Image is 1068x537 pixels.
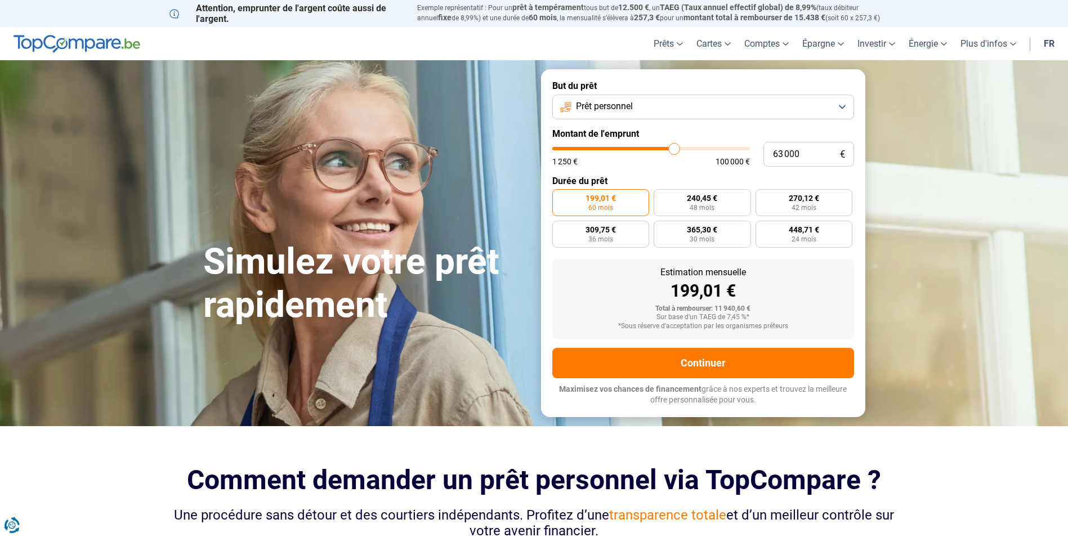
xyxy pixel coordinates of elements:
span: 30 mois [690,236,714,243]
span: 240,45 € [687,194,717,202]
span: 257,3 € [634,13,660,22]
p: grâce à nos experts et trouvez la meilleure offre personnalisée pour vous. [552,384,854,406]
span: 199,01 € [586,194,616,202]
span: 309,75 € [586,226,616,234]
label: But du prêt [552,80,854,91]
span: 60 mois [529,13,557,22]
span: Maximisez vos chances de financement [559,384,701,393]
span: 42 mois [792,204,816,211]
span: 100 000 € [716,158,750,165]
a: Épargne [796,27,851,60]
div: Sur base d'un TAEG de 7,45 %* [561,314,845,321]
div: 199,01 € [561,283,845,299]
div: Estimation mensuelle [561,268,845,277]
span: TAEG (Taux annuel effectif global) de 8,99% [660,3,816,12]
div: Total à rembourser: 11 940,60 € [561,305,845,313]
span: 270,12 € [789,194,819,202]
span: fixe [438,13,452,22]
a: Plus d'infos [954,27,1023,60]
span: montant total à rembourser de 15.438 € [683,13,825,22]
a: Énergie [902,27,954,60]
h2: Comment demander un prêt personnel via TopCompare ? [169,464,899,495]
div: *Sous réserve d'acceptation par les organismes prêteurs [561,323,845,330]
label: Montant de l'emprunt [552,128,854,139]
a: Prêts [647,27,690,60]
a: fr [1037,27,1061,60]
p: Exemple représentatif : Pour un tous but de , un (taux débiteur annuel de 8,99%) et une durée de ... [417,3,899,23]
img: TopCompare [14,35,140,53]
span: transparence totale [609,507,726,523]
span: 1 250 € [552,158,578,165]
button: Prêt personnel [552,95,854,119]
button: Continuer [552,348,854,378]
span: 365,30 € [687,226,717,234]
span: 12.500 € [618,3,649,12]
span: 48 mois [690,204,714,211]
span: Prêt personnel [576,100,633,113]
label: Durée du prêt [552,176,854,186]
a: Comptes [738,27,796,60]
span: 448,71 € [789,226,819,234]
span: 60 mois [588,204,613,211]
span: € [840,150,845,159]
span: 36 mois [588,236,613,243]
h1: Simulez votre prêt rapidement [203,240,528,327]
span: prêt à tempérament [512,3,584,12]
span: 24 mois [792,236,816,243]
p: Attention, emprunter de l'argent coûte aussi de l'argent. [169,3,404,24]
a: Cartes [690,27,738,60]
a: Investir [851,27,902,60]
